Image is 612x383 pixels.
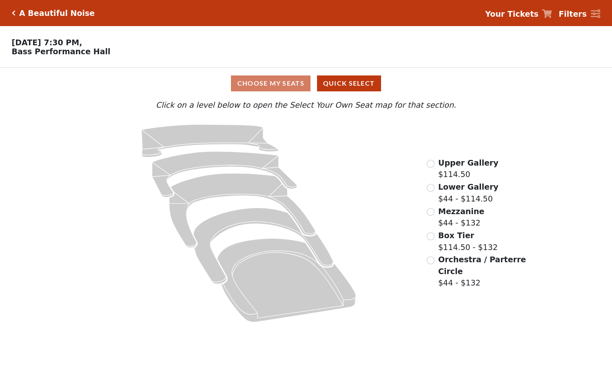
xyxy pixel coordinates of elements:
label: $114.50 [438,157,499,180]
p: Click on a level below to open the Select Your Own Seat map for that section. [82,99,530,111]
label: $44 - $132 [438,206,484,229]
path: Orchestra / Parterre Circle - Seats Available: 14 [217,239,356,322]
span: Mezzanine [438,207,484,216]
label: $44 - $114.50 [438,181,499,204]
button: Quick Select [317,75,381,91]
path: Upper Gallery - Seats Available: 273 [141,124,278,157]
strong: Your Tickets [485,9,539,18]
span: Lower Gallery [438,182,499,191]
label: $44 - $132 [438,254,527,289]
span: Box Tier [438,231,474,240]
h5: A Beautiful Noise [19,9,95,18]
span: Orchestra / Parterre Circle [438,255,526,276]
label: $114.50 - $132 [438,230,498,253]
a: Your Tickets [485,8,552,20]
span: Upper Gallery [438,158,499,167]
a: Filters [559,8,600,20]
strong: Filters [559,9,587,18]
a: Click here to go back to filters [12,10,16,16]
